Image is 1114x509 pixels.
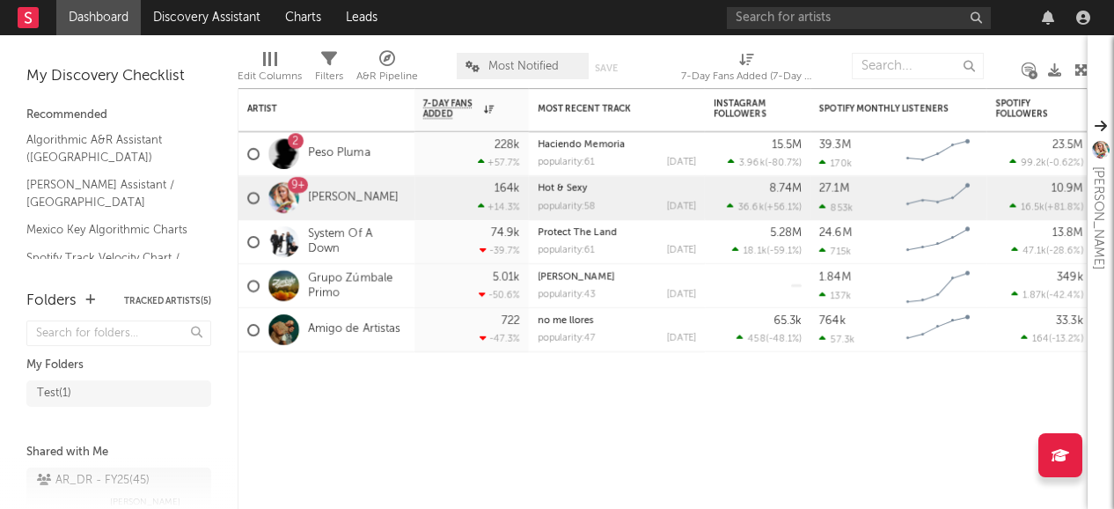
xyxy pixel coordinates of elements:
[768,335,799,344] span: -48.1 %
[1052,139,1083,151] div: 23.5M
[26,66,211,87] div: My Discovery Checklist
[26,291,77,312] div: Folders
[356,44,418,95] div: A&R Pipeline
[480,245,520,256] div: -39.7 %
[819,227,852,239] div: 24.6M
[1088,166,1109,269] div: [PERSON_NAME]
[819,183,849,195] div: 27.1M
[26,321,211,346] input: Search for folders...
[1052,227,1083,239] div: 13.8M
[538,184,696,194] div: Hot & Sexy
[308,322,400,337] a: Amigo de Artistas
[898,308,978,352] svg: Chart title
[538,316,696,326] div: no me llores
[1009,157,1083,168] div: ( )
[738,203,764,212] span: 36.6k
[478,157,520,168] div: +57.7 %
[667,246,696,255] div: [DATE]
[727,201,802,212] div: ( )
[1047,203,1081,212] span: +81.8 %
[714,99,775,120] div: Instagram Followers
[1052,183,1083,195] div: 10.9M
[538,272,696,282] div: Corazón De Miel
[681,66,813,87] div: 7-Day Fans Added (7-Day Fans Added)
[1049,291,1081,300] span: -42.4 %
[727,7,991,29] input: Search for artists
[478,201,520,212] div: +14.3 %
[1056,315,1083,327] div: 33.3k
[767,159,799,168] span: -80.7 %
[538,140,625,150] a: Haciendo Memoria
[538,104,670,114] div: Most Recent Track
[538,184,588,194] a: Hot & Sexy
[898,264,978,308] svg: Chart title
[26,380,211,407] a: Test(1)
[773,315,802,327] div: 65.3k
[538,290,596,299] div: popularity: 43
[681,44,813,95] div: 7-Day Fans Added (7-Day Fans Added)
[538,334,596,343] div: popularity: 47
[1049,247,1081,256] span: -28.6 %
[819,202,853,213] div: 853k
[1022,291,1046,300] span: 1.87k
[26,355,211,376] div: My Folders
[739,159,765,168] span: 3.96k
[819,104,951,114] div: Spotify Monthly Listeners
[480,333,520,344] div: -47.3 %
[26,442,211,463] div: Shared with Me
[1049,159,1081,168] span: -0.62 %
[737,333,802,344] div: ( )
[488,61,559,72] span: Most Notified
[769,183,802,195] div: 8.74M
[538,228,696,238] div: Protect The Land
[538,158,595,167] div: popularity: 61
[1052,335,1081,344] span: -13.2 %
[667,158,696,167] div: [DATE]
[1021,203,1044,212] span: 16.5k
[732,245,802,256] div: ( )
[748,335,766,344] span: 458
[819,315,846,327] div: 764k
[502,315,520,327] div: 722
[1032,335,1049,344] span: 164
[26,175,194,211] a: [PERSON_NAME] Assistant / [GEOGRAPHIC_DATA]
[995,99,1057,120] div: Spotify Followers
[493,271,520,283] div: 5.01k
[852,53,984,79] input: Search...
[315,44,343,95] div: Filters
[238,66,302,87] div: Edit Columns
[308,190,399,205] a: [PERSON_NAME]
[728,157,802,168] div: ( )
[766,203,799,212] span: +56.1 %
[37,470,150,491] div: AR_DR - FY25 ( 45 )
[819,158,852,169] div: 170k
[667,334,696,343] div: [DATE]
[495,183,520,195] div: 164k
[667,202,696,211] div: [DATE]
[819,139,851,151] div: 39.3M
[247,104,379,114] div: Artist
[819,290,851,301] div: 137k
[744,247,766,256] span: 18.1k
[819,334,854,345] div: 57.3k
[308,146,370,161] a: Peso Pluma
[667,290,696,299] div: [DATE]
[1021,333,1083,344] div: ( )
[819,271,851,283] div: 1.84M
[819,246,851,257] div: 715k
[491,227,520,239] div: 74.9k
[356,66,418,87] div: A&R Pipeline
[238,44,302,95] div: Edit Columns
[308,227,406,257] a: System Of A Down
[26,105,211,126] div: Recommended
[495,139,520,151] div: 228k
[1057,271,1083,283] div: 349k
[770,227,802,239] div: 5.28M
[772,139,802,151] div: 15.5M
[538,202,596,211] div: popularity: 58
[1022,247,1046,256] span: 47.1k
[538,316,594,326] a: no me llores
[1009,201,1083,212] div: ( )
[26,220,194,240] a: Mexico Key Algorithmic Charts
[423,99,480,120] span: 7-Day Fans Added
